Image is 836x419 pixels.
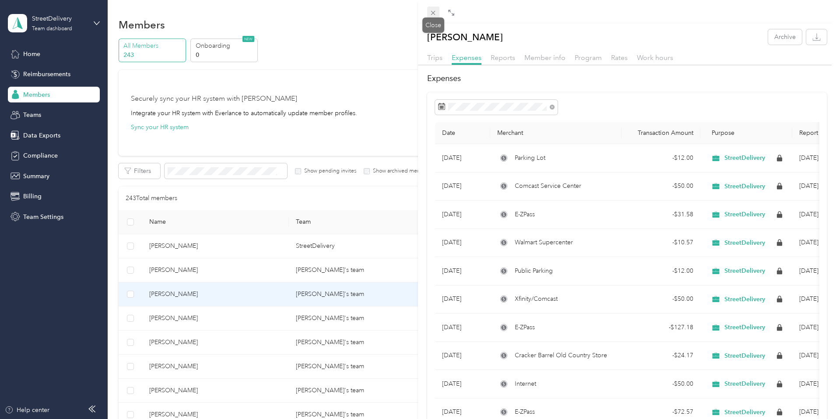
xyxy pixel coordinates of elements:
span: Comcast Service Center [515,181,581,191]
span: Parking Lot [515,153,545,163]
td: [DATE] [435,173,490,201]
div: - $10.57 [629,238,693,247]
th: Merchant [490,122,622,144]
span: StreetDelivery [724,352,765,360]
span: Purpose [707,129,735,137]
div: - $12.00 [629,266,693,276]
div: Close [422,18,444,33]
div: - $24.17 [629,351,693,360]
td: [DATE] [435,257,490,285]
td: [DATE] [435,201,490,229]
span: Trips [427,53,443,62]
span: StreetDelivery [724,296,765,303]
span: StreetDelivery [724,239,765,247]
span: Reports [491,53,515,62]
span: StreetDelivery [724,154,765,162]
iframe: Everlance-gr Chat Button Frame [787,370,836,419]
span: StreetDelivery [724,183,765,190]
span: Expenses [452,53,481,62]
td: [DATE] [435,342,490,370]
td: [DATE] [435,144,490,173]
td: [DATE] [435,313,490,342]
div: - $127.18 [629,323,693,332]
span: Program [575,53,602,62]
span: Member info [524,53,566,62]
div: - $31.58 [629,210,693,219]
div: - $50.00 [629,181,693,191]
p: [PERSON_NAME] [427,29,503,45]
span: E-ZPass [515,210,535,219]
span: Work hours [637,53,673,62]
span: StreetDelivery [724,267,765,275]
span: E-ZPass [515,407,535,417]
span: StreetDelivery [724,408,765,416]
span: StreetDelivery [724,211,765,218]
span: E-ZPass [515,323,535,332]
h2: Expenses [427,73,827,85]
span: Xfinity/Comcast [515,294,558,304]
span: Walmart Supercenter [515,238,573,247]
td: [DATE] [435,229,490,257]
td: [DATE] [435,285,490,314]
div: - $50.00 [629,294,693,304]
th: Transaction Amount [622,122,700,144]
span: StreetDelivery [724,380,765,388]
th: Date [435,122,490,144]
button: Archive [768,29,802,45]
div: - $50.00 [629,379,693,389]
span: Internet [515,379,536,389]
td: [DATE] [435,370,490,398]
span: Cracker Barrel Old Country Store [515,351,607,360]
div: - $12.00 [629,153,693,163]
span: StreetDelivery [724,324,765,331]
div: - $72.57 [629,407,693,417]
span: Rates [611,53,628,62]
span: Public Parking [515,266,553,276]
